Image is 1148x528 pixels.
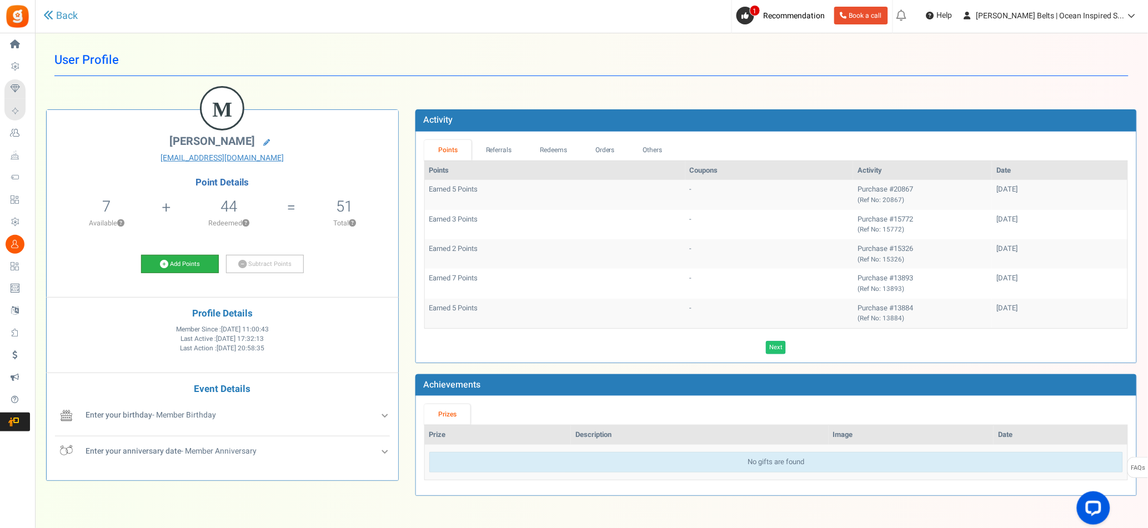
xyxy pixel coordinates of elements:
[853,161,992,180] th: Activity
[425,180,685,209] td: Earned 5 Points
[117,220,124,227] button: ?
[922,7,957,24] a: Help
[5,4,30,29] img: Gratisfaction
[994,425,1127,445] th: Date
[337,198,353,215] h5: 51
[996,273,1123,284] div: [DATE]
[853,210,992,239] td: Purchase #15772
[425,299,685,328] td: Earned 5 Points
[86,445,181,457] b: Enter your anniversary date
[858,195,904,205] small: (Ref No: 20867)
[766,341,786,354] a: Next
[55,153,390,164] a: [EMAIL_ADDRESS][DOMAIN_NAME]
[297,218,392,228] p: Total
[526,140,581,160] a: Redeems
[685,239,853,269] td: -
[172,218,285,228] p: Redeemed
[853,239,992,269] td: Purchase #15326
[834,7,888,24] a: Book a call
[581,140,629,160] a: Orders
[425,210,685,239] td: Earned 3 Points
[685,299,853,328] td: -
[853,299,992,328] td: Purchase #13884
[86,409,216,421] span: - Member Birthday
[996,184,1123,195] div: [DATE]
[176,325,269,334] span: Member Since :
[853,269,992,298] td: Purchase #13893
[217,344,264,353] span: [DATE] 20:58:35
[992,161,1127,180] th: Date
[472,140,526,160] a: Referrals
[86,445,257,457] span: - Member Anniversary
[425,161,685,180] th: Points
[425,269,685,298] td: Earned 7 Points
[226,255,304,274] a: Subtract Points
[976,10,1125,22] span: [PERSON_NAME] Belts | Ocean Inspired S...
[858,284,904,294] small: (Ref No: 13893)
[102,195,111,218] span: 7
[1131,457,1146,479] span: FAQs
[685,210,853,239] td: -
[221,325,269,334] span: [DATE] 11:00:43
[996,244,1123,254] div: [DATE]
[202,88,243,131] figcaption: M
[685,161,853,180] th: Coupons
[242,220,249,227] button: ?
[180,344,264,353] span: Last Action :
[424,404,471,425] a: Prizes
[685,180,853,209] td: -
[55,384,390,395] h4: Event Details
[736,7,830,24] a: 1 Recommendation
[86,409,152,421] b: Enter your birthday
[858,225,904,234] small: (Ref No: 15772)
[181,334,264,344] span: Last Active :
[858,314,904,323] small: (Ref No: 13884)
[55,309,390,319] h4: Profile Details
[52,218,161,228] p: Available
[141,255,219,274] a: Add Points
[764,10,825,22] span: Recommendation
[429,452,1123,472] div: No gifts are found
[424,140,472,160] a: Points
[424,113,453,127] b: Activity
[853,180,992,209] td: Purchase #20867
[220,198,237,215] h5: 44
[425,425,571,445] th: Prize
[216,334,264,344] span: [DATE] 17:32:13
[629,140,676,160] a: Others
[996,303,1123,314] div: [DATE]
[996,214,1123,225] div: [DATE]
[424,378,481,391] b: Achievements
[47,178,398,188] h4: Point Details
[750,5,760,16] span: 1
[425,239,685,269] td: Earned 2 Points
[934,10,953,21] span: Help
[829,425,994,445] th: Image
[54,44,1129,76] h1: User Profile
[571,425,829,445] th: Description
[169,133,255,149] span: [PERSON_NAME]
[858,255,904,264] small: (Ref No: 15326)
[349,220,356,227] button: ?
[685,269,853,298] td: -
